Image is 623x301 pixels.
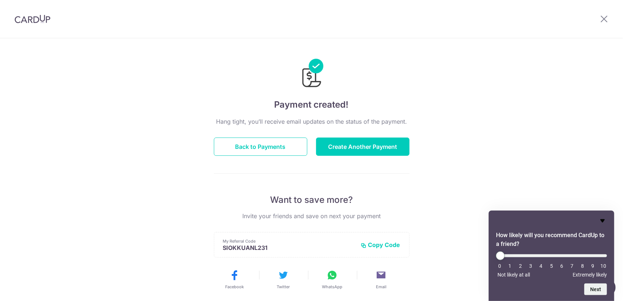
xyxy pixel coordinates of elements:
[517,263,524,269] li: 2
[497,272,530,278] span: Not likely at all
[527,263,534,269] li: 3
[548,263,555,269] li: 5
[15,15,50,23] img: CardUp
[361,241,400,248] button: Copy Code
[579,263,586,269] li: 8
[223,244,355,251] p: SIOKKUANL231
[558,263,565,269] li: 6
[589,263,597,269] li: 9
[573,272,607,278] span: Extremely likely
[277,284,290,290] span: Twitter
[496,216,607,295] div: How likely will you recommend CardUp to a friend? Select an option from 0 to 10, with 0 being Not...
[360,269,403,290] button: Email
[16,5,31,12] span: Help
[600,263,607,269] li: 10
[300,59,323,89] img: Payments
[598,216,607,225] button: Hide survey
[213,269,256,290] button: Facebook
[322,284,343,290] span: WhatsApp
[214,98,409,111] h4: Payment created!
[584,283,607,295] button: Next question
[225,284,244,290] span: Facebook
[214,117,409,126] p: Hang tight, you’ll receive email updates on the status of the payment.
[311,269,354,290] button: WhatsApp
[538,263,545,269] li: 4
[496,231,607,248] h2: How likely will you recommend CardUp to a friend? Select an option from 0 to 10, with 0 being Not...
[262,269,305,290] button: Twitter
[506,263,514,269] li: 1
[223,238,355,244] p: My Referral Code
[214,194,409,206] p: Want to save more?
[214,138,307,156] button: Back to Payments
[376,284,387,290] span: Email
[496,263,503,269] li: 0
[214,212,409,220] p: Invite your friends and save on next your payment
[569,263,576,269] li: 7
[316,138,409,156] button: Create Another Payment
[496,251,607,278] div: How likely will you recommend CardUp to a friend? Select an option from 0 to 10, with 0 being Not...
